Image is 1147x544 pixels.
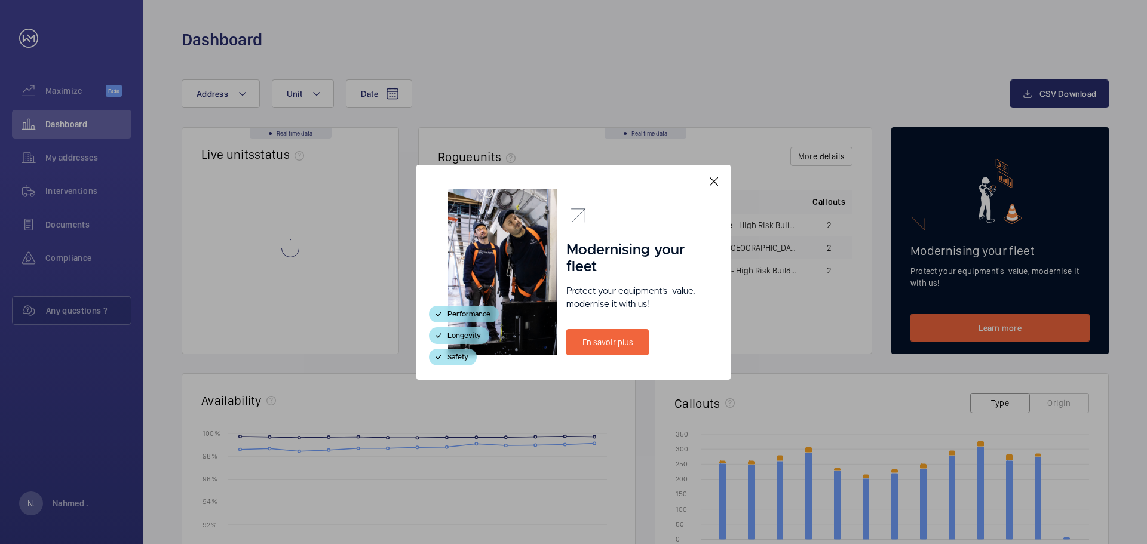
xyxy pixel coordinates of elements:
[429,327,489,344] div: Longevity
[566,242,699,275] h1: Modernising your fleet
[566,285,699,311] p: Protect your equipment's value, modernise it with us!
[566,329,649,355] a: En savoir plus
[429,349,477,365] div: Safety
[429,306,499,322] div: Performance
